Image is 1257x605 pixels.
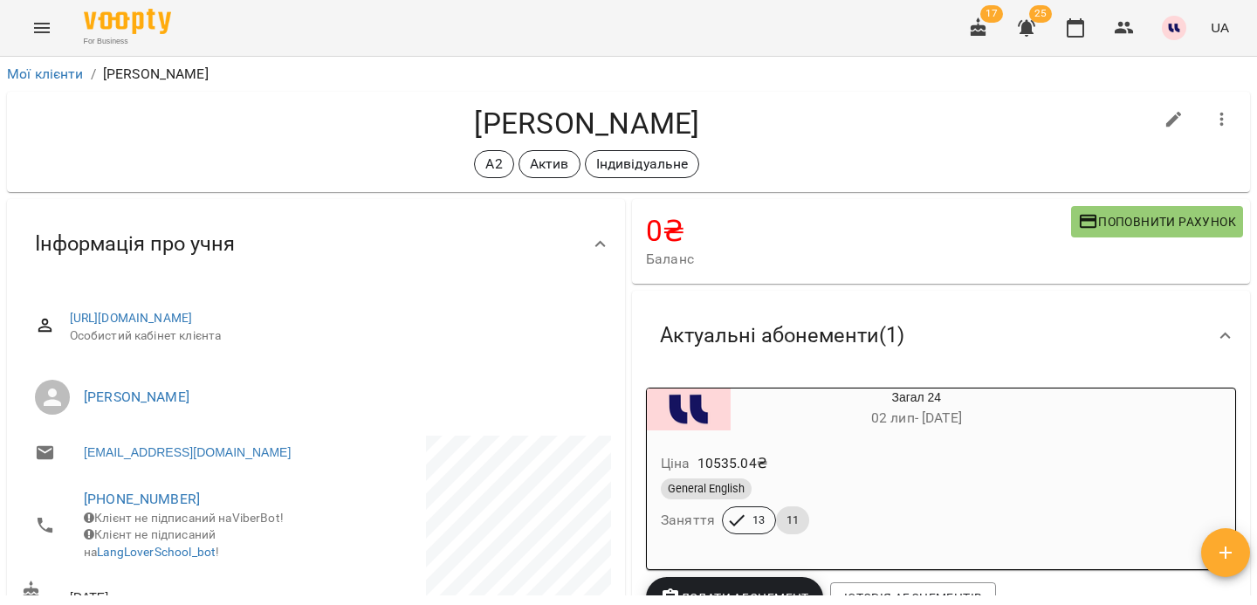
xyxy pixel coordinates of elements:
[980,5,1003,23] span: 17
[646,213,1071,249] h4: 0 ₴
[7,199,625,289] div: Інформація про учня
[731,388,1102,430] div: Загал 24
[84,388,189,405] a: [PERSON_NAME]
[84,527,219,559] span: Клієнт не підписаний на !
[1211,18,1229,37] span: UA
[1078,211,1236,232] span: Поповнити рахунок
[84,36,171,47] span: For Business
[661,481,752,497] span: General English
[530,154,569,175] p: Актив
[646,249,1071,270] span: Баланс
[7,64,1250,85] nav: breadcrumb
[474,150,513,178] div: А2
[660,322,904,349] span: Актуальні абонементи ( 1 )
[776,512,809,528] span: 11
[585,150,700,178] div: Індивідуальне
[21,106,1153,141] h4: [PERSON_NAME]
[1162,16,1186,40] img: 1255ca683a57242d3abe33992970777d.jpg
[84,491,200,507] a: [PHONE_NUMBER]
[647,388,731,430] div: Загал 24
[742,512,775,528] span: 13
[485,154,502,175] p: А2
[697,453,767,474] p: 10535.04 ₴
[91,64,96,85] li: /
[84,9,171,34] img: Voopty Logo
[70,311,193,325] a: [URL][DOMAIN_NAME]
[1204,11,1236,44] button: UA
[1071,206,1243,237] button: Поповнити рахунок
[7,65,84,82] a: Мої клієнти
[647,388,1102,555] button: Загал 2402 лип- [DATE]Ціна10535.04₴General EnglishЗаняття1311
[21,7,63,49] button: Menu
[632,291,1250,381] div: Актуальні абонементи(1)
[596,154,689,175] p: Індивідуальне
[70,327,597,345] span: Особистий кабінет клієнта
[84,443,291,461] a: [EMAIL_ADDRESS][DOMAIN_NAME]
[519,150,580,178] div: Актив
[35,230,235,258] span: Інформація про учня
[661,451,690,476] h6: Ціна
[97,545,216,559] a: LangLoverSchool_bot
[871,409,962,426] span: 02 лип - [DATE]
[103,64,209,85] p: [PERSON_NAME]
[661,508,715,533] h6: Заняття
[1029,5,1052,23] span: 25
[84,511,284,525] span: Клієнт не підписаний на ViberBot!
